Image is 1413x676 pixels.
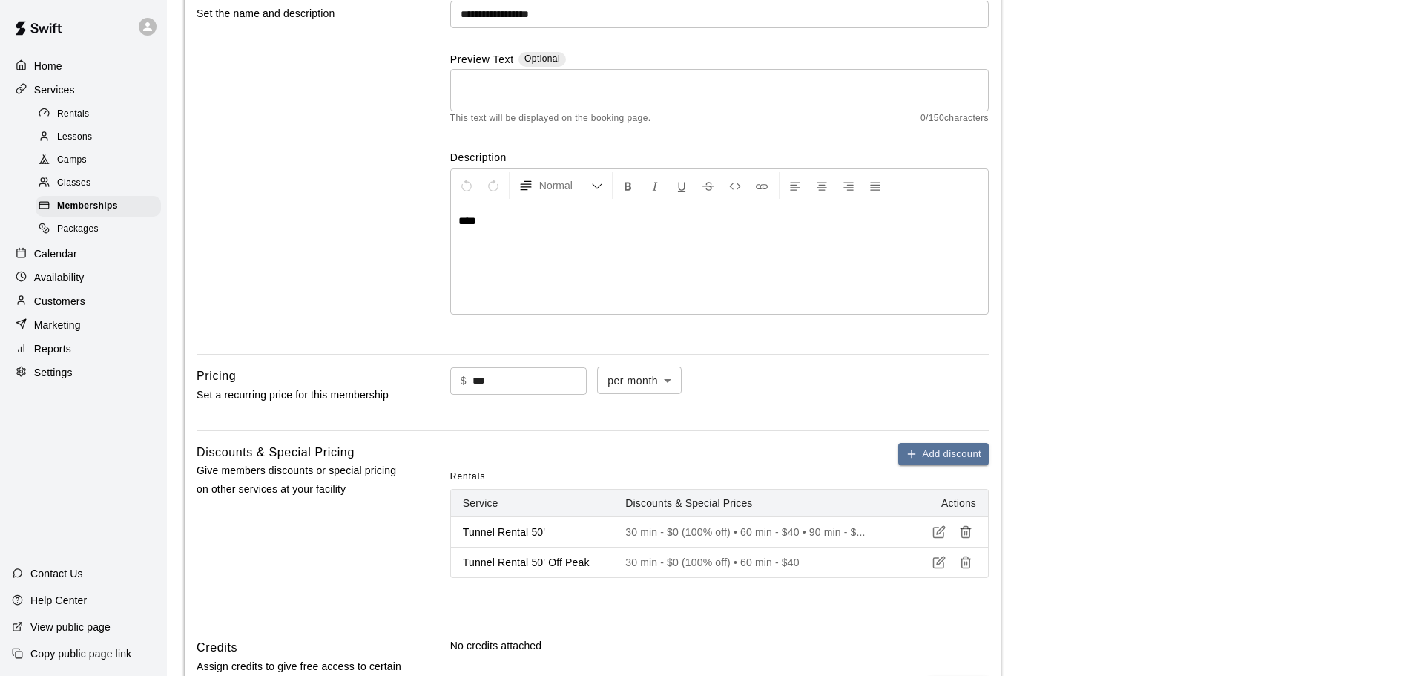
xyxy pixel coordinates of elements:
button: Format Bold [616,172,641,199]
span: Classes [57,176,90,191]
p: Settings [34,365,73,380]
button: Formatting Options [513,172,609,199]
span: 0 / 150 characters [920,111,989,126]
th: Discounts & Special Prices [613,490,899,517]
a: Lessons [36,125,167,148]
p: Home [34,59,62,73]
p: Contact Us [30,566,83,581]
p: Marketing [34,318,81,332]
th: Service [451,490,614,517]
p: Give members discounts or special pricing on other services at your facility [197,462,403,499]
span: This text will be displayed on the booking page. [450,111,651,126]
p: View public page [30,620,111,634]
p: Reports [34,341,71,356]
h6: Discounts & Special Pricing [197,443,355,462]
p: Availability [34,270,85,285]
a: Memberships [36,195,167,218]
a: Camps [36,149,167,172]
span: Memberships [57,199,118,214]
button: Insert Link [749,172,774,199]
p: Help Center [30,593,87,608]
label: Preview Text [450,52,514,69]
span: Packages [57,222,99,237]
p: Set the name and description [197,4,403,23]
button: Right Align [836,172,861,199]
p: Set a recurring price for this membership [197,386,403,404]
p: $ [461,373,467,389]
button: Justify Align [863,172,888,199]
a: Services [12,79,155,101]
p: Tunnel Rental 50' Off Peak [463,555,602,570]
p: Calendar [34,246,77,261]
span: Rentals [450,465,486,489]
button: Format Underline [669,172,694,199]
div: Camps [36,150,161,171]
h6: Credits [197,638,237,657]
a: Rentals [36,102,167,125]
label: Description [450,150,989,165]
p: No credits attached [450,638,989,653]
div: Classes [36,173,161,194]
button: Format Strikethrough [696,172,721,199]
span: Lessons [57,130,93,145]
a: Customers [12,290,155,312]
span: Optional [524,53,560,64]
span: Normal [539,178,591,193]
p: Customers [34,294,85,309]
button: Left Align [783,172,808,199]
a: Marketing [12,314,155,336]
a: Availability [12,266,155,289]
a: Reports [12,338,155,360]
div: Lessons [36,127,161,148]
p: 30 min - $0 (100% off) • 60 min - $40 • 90 min - $... [625,525,887,539]
a: Packages [36,218,167,241]
button: Redo [481,172,506,199]
a: Settings [12,361,155,384]
span: Camps [57,153,87,168]
p: 30 min - $0 (100% off) • 60 min - $40 [625,555,887,570]
h6: Pricing [197,367,236,386]
button: Center Align [809,172,834,199]
div: Rentals [36,104,161,125]
a: Calendar [12,243,155,265]
p: Copy public page link [30,646,131,661]
div: Memberships [36,196,161,217]
p: Services [34,82,75,97]
p: Tunnel Rental 50' [463,525,602,539]
div: per month [597,367,682,394]
a: Classes [36,172,167,195]
th: Actions [899,490,988,517]
button: Undo [454,172,479,199]
button: Format Italics [642,172,668,199]
span: Rentals [57,107,90,122]
button: Add discount [898,443,989,466]
div: Packages [36,219,161,240]
button: Insert Code [722,172,748,199]
a: Home [12,55,155,77]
